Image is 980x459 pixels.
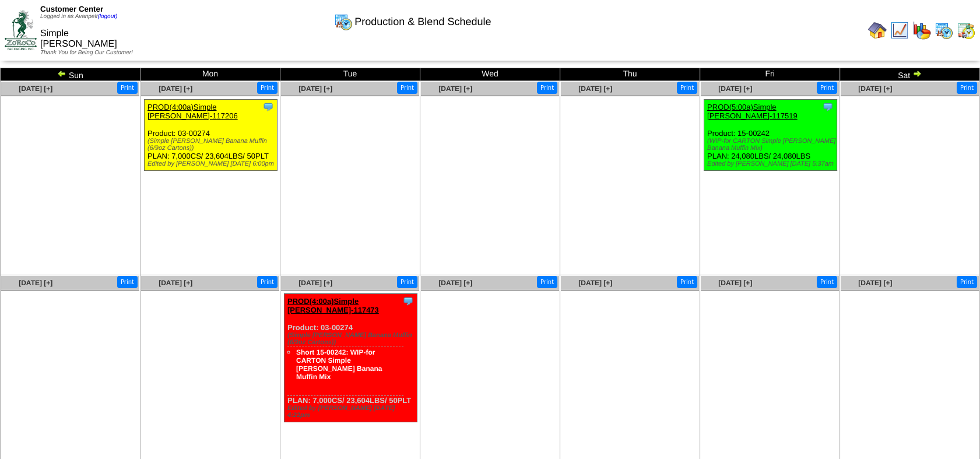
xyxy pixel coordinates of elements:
[354,16,491,28] span: Production & Blend Schedule
[40,50,133,56] span: Thank You for Being Our Customer!
[262,101,274,113] img: Tooltip
[718,85,752,93] a: [DATE] [+]
[19,279,52,287] a: [DATE] [+]
[334,12,353,31] img: calendarprod.gif
[700,68,840,81] td: Fri
[912,21,931,40] img: graph.gif
[147,103,238,120] a: PROD(4:00a)Simple [PERSON_NAME]-117206
[117,82,138,94] button: Print
[578,279,612,287] a: [DATE] [+]
[718,279,752,287] a: [DATE] [+]
[40,29,117,49] span: Simple [PERSON_NAME]
[858,85,892,93] a: [DATE] [+]
[284,294,417,422] div: Product: 03-00274 PLAN: 7,000CS / 23,604LBS / 50PLT
[578,85,612,93] a: [DATE] [+]
[704,100,837,171] div: Product: 15-00242 PLAN: 24,080LBS / 24,080LBS
[140,68,280,81] td: Mon
[280,68,420,81] td: Tue
[159,279,192,287] a: [DATE] [+]
[890,21,909,40] img: line_graph.gif
[298,279,332,287] a: [DATE] [+]
[145,100,278,171] div: Product: 03-00274 PLAN: 7,000CS / 23,604LBS / 50PLT
[1,68,140,81] td: Sun
[57,69,66,78] img: arrowleft.gif
[537,276,557,288] button: Print
[287,332,417,346] div: (Simple [PERSON_NAME] Banana Muffin (6/9oz Cartons))
[97,13,117,20] a: (logout)
[957,276,977,288] button: Print
[5,10,37,50] img: ZoRoCo_Logo(Green%26Foil)%20jpg.webp
[438,85,472,93] a: [DATE] [+]
[420,68,560,81] td: Wed
[40,13,117,20] span: Logged in as Avanpelt
[858,279,892,287] a: [DATE] [+]
[287,405,417,419] div: Edited by [PERSON_NAME] [DATE] 4:22pm
[935,21,953,40] img: calendarprod.gif
[707,138,837,152] div: (WIP-for CARTON Simple [PERSON_NAME] Banana Muffin Mix)
[677,276,697,288] button: Print
[707,103,798,120] a: PROD(5:00a)Simple [PERSON_NAME]-117519
[912,69,922,78] img: arrowright.gif
[287,297,379,314] a: PROD(4:00a)Simple [PERSON_NAME]-117473
[159,85,192,93] a: [DATE] [+]
[817,82,837,94] button: Print
[957,21,975,40] img: calendarinout.gif
[822,101,834,113] img: Tooltip
[298,85,332,93] a: [DATE] [+]
[402,295,414,307] img: Tooltip
[40,5,103,13] span: Customer Center
[560,68,700,81] td: Thu
[537,82,557,94] button: Print
[147,160,277,167] div: Edited by [PERSON_NAME] [DATE] 6:00pm
[257,276,278,288] button: Print
[707,160,837,167] div: Edited by [PERSON_NAME] [DATE] 5:37am
[257,82,278,94] button: Print
[677,82,697,94] button: Print
[438,279,472,287] a: [DATE] [+]
[397,82,417,94] button: Print
[840,68,980,81] td: Sat
[868,21,887,40] img: home.gif
[957,82,977,94] button: Print
[117,276,138,288] button: Print
[397,276,417,288] button: Print
[296,348,382,381] a: Short 15-00242: WIP-for CARTON Simple [PERSON_NAME] Banana Muffin Mix
[19,85,52,93] a: [DATE] [+]
[147,138,277,152] div: (Simple [PERSON_NAME] Banana Muffin (6/9oz Cartons))
[817,276,837,288] button: Print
